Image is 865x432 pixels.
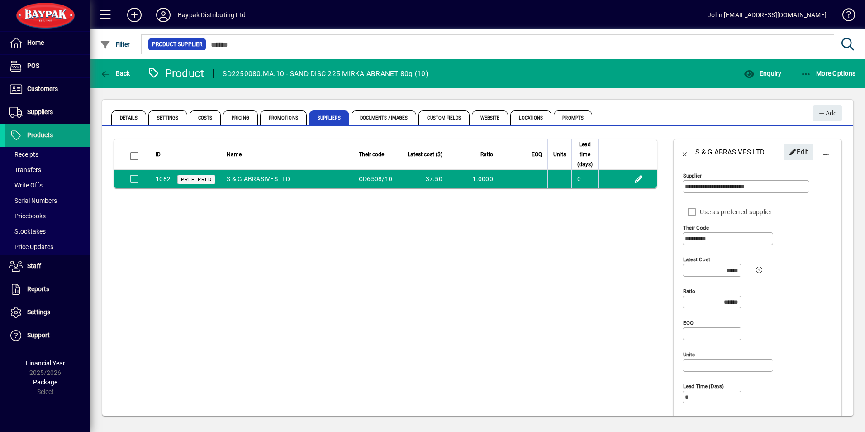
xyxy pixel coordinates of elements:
[27,285,49,293] span: Reports
[801,70,856,77] span: More Options
[27,331,50,339] span: Support
[27,62,39,69] span: POS
[33,379,57,386] span: Package
[815,141,837,163] button: More options
[9,151,38,158] span: Receipts
[309,110,349,125] span: Suppliers
[683,320,694,326] mat-label: EOQ
[554,110,592,125] span: Prompts
[683,225,709,231] mat-label: Their code
[5,324,90,347] a: Support
[5,178,90,193] a: Write Offs
[631,172,646,186] button: Edit
[27,108,53,115] span: Suppliers
[784,144,813,160] button: Edit
[683,256,710,263] mat-label: Latest cost
[741,65,784,82] button: Enquiry
[156,149,161,159] span: ID
[359,149,384,159] span: Their code
[111,110,146,125] span: Details
[181,177,212,182] span: Preferred
[472,110,509,125] span: Website
[448,170,499,188] td: 1.0000
[152,40,202,49] span: Product Supplier
[9,228,46,235] span: Stocktakes
[260,110,307,125] span: Promotions
[148,110,187,125] span: Settings
[5,301,90,324] a: Settings
[683,351,695,358] mat-label: Units
[798,65,858,82] button: More Options
[353,170,398,188] td: CD6508/10
[683,288,695,294] mat-label: Ratio
[98,65,133,82] button: Back
[708,8,827,22] div: John [EMAIL_ADDRESS][DOMAIN_NAME]
[5,208,90,224] a: Pricebooks
[90,65,140,82] app-page-header-button: Back
[510,110,551,125] span: Locations
[227,149,242,159] span: Name
[683,383,724,389] mat-label: Lead time (days)
[5,193,90,208] a: Serial Numbers
[5,147,90,162] a: Receipts
[817,106,837,121] span: Add
[5,55,90,77] a: POS
[789,144,808,159] span: Edit
[221,170,353,188] td: S & G ABRASIVES LTD
[571,170,598,188] td: 0
[9,243,53,250] span: Price Updates
[5,78,90,101] a: Customers
[5,101,90,124] a: Suppliers
[9,166,41,173] span: Transfers
[149,7,178,23] button: Profile
[532,149,542,159] span: EOQ
[156,174,171,184] div: 1082
[480,149,493,159] span: Ratio
[744,70,781,77] span: Enquiry
[5,278,90,301] a: Reports
[190,110,221,125] span: Costs
[674,141,695,163] button: Back
[9,212,46,220] span: Pricebooks
[9,197,57,204] span: Serial Numbers
[5,239,90,254] a: Price Updates
[5,255,90,278] a: Staff
[5,32,90,54] a: Home
[695,145,765,159] div: S & G ABRASIVES LTD
[27,308,50,316] span: Settings
[100,70,130,77] span: Back
[120,7,149,23] button: Add
[836,2,854,31] a: Knowledge Base
[223,67,428,81] div: SD2250080.MA.10 - SAND DISC 225 MIRKA ABRANET 80g (10)
[9,182,43,189] span: Write Offs
[98,36,133,53] button: Filter
[5,162,90,178] a: Transfers
[408,149,442,159] span: Latest cost ($)
[577,139,593,169] span: Lead time (days)
[26,360,65,367] span: Financial Year
[147,66,204,81] div: Product
[178,8,246,22] div: Baypak Distributing Ltd
[553,149,566,159] span: Units
[27,85,58,92] span: Customers
[352,110,417,125] span: Documents / Images
[5,224,90,239] a: Stocktakes
[27,131,53,139] span: Products
[27,262,41,269] span: Staff
[418,110,469,125] span: Custom Fields
[27,39,44,46] span: Home
[813,105,842,121] button: Add
[683,173,702,179] mat-label: Supplier
[223,110,258,125] span: Pricing
[100,41,130,48] span: Filter
[398,170,448,188] td: 37.50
